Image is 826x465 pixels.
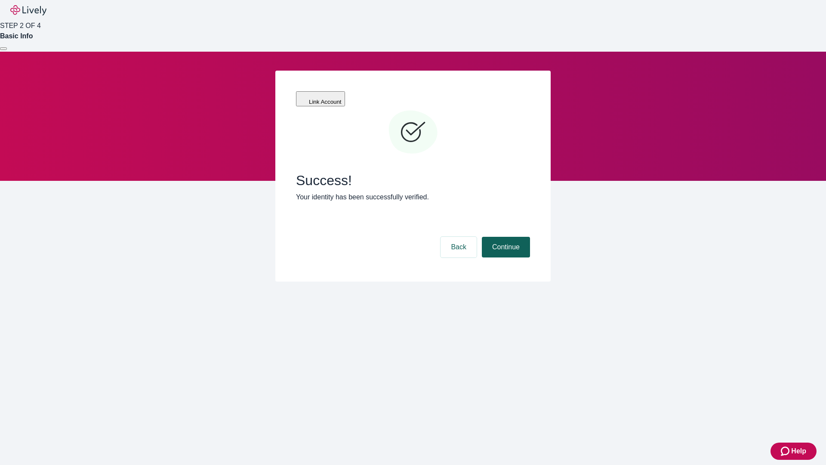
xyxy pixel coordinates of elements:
button: Continue [482,237,530,257]
p: Your identity has been successfully verified. [296,192,530,202]
svg: Zendesk support icon [781,446,791,456]
svg: Checkmark icon [387,107,439,158]
span: Success! [296,172,530,189]
button: Zendesk support iconHelp [771,443,817,460]
button: Back [441,237,477,257]
img: Lively [10,5,46,15]
span: Help [791,446,806,456]
button: Link Account [296,91,345,106]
